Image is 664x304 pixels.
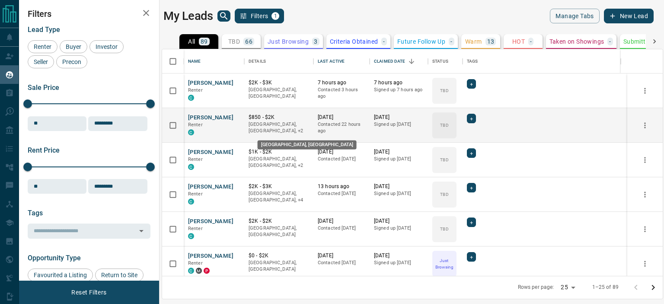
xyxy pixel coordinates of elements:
[470,218,473,227] span: +
[228,38,240,45] p: TBD
[465,38,482,45] p: Warm
[188,148,233,157] button: [PERSON_NAME]
[28,254,81,262] span: Opportunity Type
[467,252,476,262] div: +
[550,9,599,23] button: Manage Tabs
[188,114,233,122] button: [PERSON_NAME]
[249,252,309,259] p: $0 - $2K
[249,156,309,169] p: East End, Toronto
[374,183,424,190] p: [DATE]
[188,87,203,93] span: Renter
[28,9,150,19] h2: Filters
[28,209,43,217] span: Tags
[557,281,578,294] div: 25
[592,284,619,291] p: 1–25 of 89
[638,223,651,236] button: more
[638,188,651,201] button: more
[31,43,54,50] span: Renter
[28,55,54,68] div: Seller
[31,272,90,278] span: Favourited a Listing
[95,269,144,282] div: Return to Site
[235,9,284,23] button: Filters1
[470,80,473,88] span: +
[28,146,60,154] span: Rent Price
[470,253,473,261] span: +
[188,233,194,239] div: condos.ca
[63,43,84,50] span: Buyer
[188,129,194,135] div: condos.ca
[188,49,201,74] div: Name
[374,79,424,86] p: 7 hours ago
[467,218,476,227] div: +
[374,86,424,93] p: Signed up 7 hours ago
[440,122,448,128] p: TBD
[318,183,365,190] p: 13 hours ago
[31,58,51,65] span: Seller
[440,157,448,163] p: TBD
[28,40,57,53] div: Renter
[638,119,651,132] button: more
[549,38,604,45] p: Taken on Showings
[249,114,309,121] p: $850 - $2K
[318,49,345,74] div: Last Active
[530,38,532,45] p: -
[188,164,194,170] div: condos.ca
[244,49,313,74] div: Details
[196,268,202,274] div: mrloft.ca
[374,252,424,259] p: [DATE]
[188,79,233,87] button: [PERSON_NAME]
[188,191,203,197] span: Renter
[512,38,525,45] p: HOT
[374,190,424,197] p: Signed up [DATE]
[318,79,365,86] p: 7 hours ago
[28,269,93,282] div: Favourited a Listing
[188,183,233,191] button: [PERSON_NAME]
[467,183,476,192] div: +
[318,225,365,232] p: Contacted [DATE]
[432,49,448,74] div: Status
[245,38,252,45] p: 66
[188,268,194,274] div: condos.ca
[487,38,495,45] p: 13
[98,272,140,278] span: Return to Site
[268,38,309,45] p: Just Browsing
[272,13,278,19] span: 1
[28,26,60,34] span: Lead Type
[638,84,651,97] button: more
[60,40,87,53] div: Buyer
[645,279,662,296] button: Go to next page
[428,49,463,74] div: Status
[318,218,365,225] p: [DATE]
[93,43,121,50] span: Investor
[440,226,448,232] p: TBD
[249,259,309,273] p: [GEOGRAPHIC_DATA], [GEOGRAPHIC_DATA]
[383,38,385,45] p: -
[249,79,309,86] p: $2K - $3K
[318,190,365,197] p: Contacted [DATE]
[467,148,476,158] div: +
[135,225,147,237] button: Open
[313,49,370,74] div: Last Active
[318,156,365,163] p: Contacted [DATE]
[89,40,124,53] div: Investor
[188,226,203,231] span: Renter
[249,183,309,190] p: $2K - $3K
[66,285,112,300] button: Reset Filters
[249,148,309,156] p: $1K - $2K
[467,49,478,74] div: Tags
[249,49,266,74] div: Details
[217,10,230,22] button: search button
[370,49,428,74] div: Claimed Date
[59,58,84,65] span: Precon
[188,252,233,260] button: [PERSON_NAME]
[609,38,611,45] p: -
[518,284,554,291] p: Rows per page:
[249,86,309,100] p: [GEOGRAPHIC_DATA], [GEOGRAPHIC_DATA]
[184,49,244,74] div: Name
[450,38,452,45] p: -
[249,218,309,225] p: $2K - $2K
[188,95,194,101] div: condos.ca
[188,218,233,226] button: [PERSON_NAME]
[374,156,424,163] p: Signed up [DATE]
[28,83,59,92] span: Sale Price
